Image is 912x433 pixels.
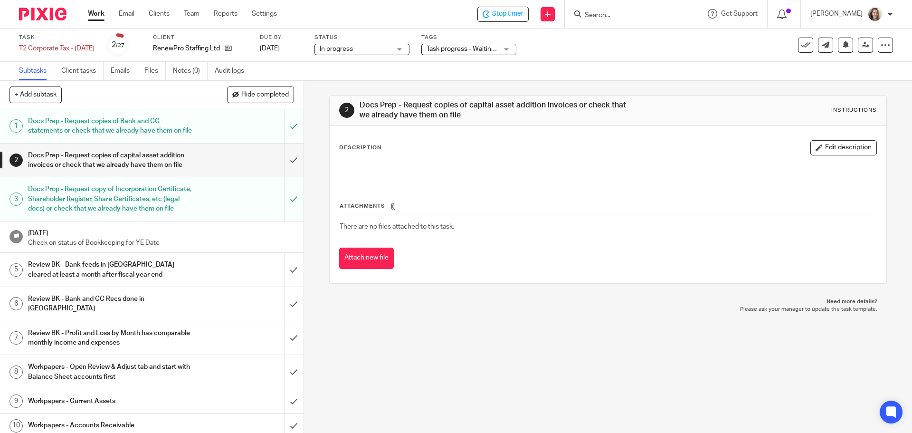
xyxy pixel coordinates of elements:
[144,62,166,80] a: Files
[28,292,192,316] h1: Review BK - Bank and CC Recs done in [GEOGRAPHIC_DATA]
[28,418,192,433] h1: Workpapers - Accounts Receivable
[241,91,289,99] span: Hide completed
[9,366,23,379] div: 8
[214,9,237,19] a: Reports
[19,62,54,80] a: Subtasks
[339,248,394,269] button: Attach new file
[28,326,192,350] h1: Review BK - Profit and Loss by Month has comparable monthly income and expenses
[227,87,294,103] button: Hide completed
[339,103,354,118] div: 2
[9,119,23,133] div: 1
[184,9,199,19] a: Team
[9,263,23,277] div: 5
[340,223,454,230] span: There are no files attached to this task.
[9,395,23,408] div: 9
[61,62,104,80] a: Client tasks
[721,10,758,17] span: Get Support
[28,238,294,248] p: Check on status of Bookkeeping for YE Date
[9,192,23,206] div: 3
[28,394,192,408] h1: Workpapers - Current Assets
[149,9,170,19] a: Clients
[28,360,192,384] h1: Workpapers - Open Review & Adjust tab and start with Balance Sheet accounts first
[831,106,877,114] div: Instructions
[116,43,124,48] small: /27
[119,9,134,19] a: Email
[340,203,385,209] span: Attachments
[427,46,563,52] span: Task progress - Waiting for client response + 1
[9,154,23,167] div: 2
[867,7,883,22] img: IMG_7896.JPG
[314,34,409,41] label: Status
[153,34,248,41] label: Client
[19,34,95,41] label: Task
[339,298,877,306] p: Need more details?
[252,9,277,19] a: Settings
[421,34,516,41] label: Tags
[153,44,220,53] p: RenewPro Staffing Ltd
[19,8,66,20] img: Pixie
[339,144,381,152] p: Description
[260,45,280,52] span: [DATE]
[28,114,192,138] h1: Docs Prep - Request copies of Bank and CC statements or check that we already have them on file
[111,62,137,80] a: Emails
[28,258,192,282] h1: Review BK - Bank feeds in [GEOGRAPHIC_DATA] cleared at least a month after fiscal year end
[810,140,877,155] button: Edit description
[173,62,208,80] a: Notes (0)
[477,7,529,22] div: RenewPro Staffing Ltd - T2 Corporate Tax - April 2025
[88,9,104,19] a: Work
[19,44,95,53] div: T2 Corporate Tax - April 2025
[492,9,523,19] span: Stop timer
[28,182,192,216] h1: Docs Prop - Request copy of Incorporation Certificate, Shareholder Register, Share Certificates, ...
[360,100,628,121] h1: Docs Prep - Request copies of capital asset addition invoices or check that we already have them ...
[339,306,877,313] p: Please ask your manager to update the task template.
[112,39,124,50] div: 2
[810,9,863,19] p: [PERSON_NAME]
[9,331,23,345] div: 7
[28,226,294,238] h1: [DATE]
[320,46,353,52] span: In progress
[215,62,251,80] a: Audit logs
[9,419,23,433] div: 10
[260,34,303,41] label: Due by
[19,44,95,53] div: T2 Corporate Tax - [DATE]
[28,148,192,173] h1: Docs Prep - Request copies of capital asset addition invoices or check that we already have them ...
[9,297,23,310] div: 6
[9,87,62,103] button: + Add subtask
[584,11,669,20] input: Search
